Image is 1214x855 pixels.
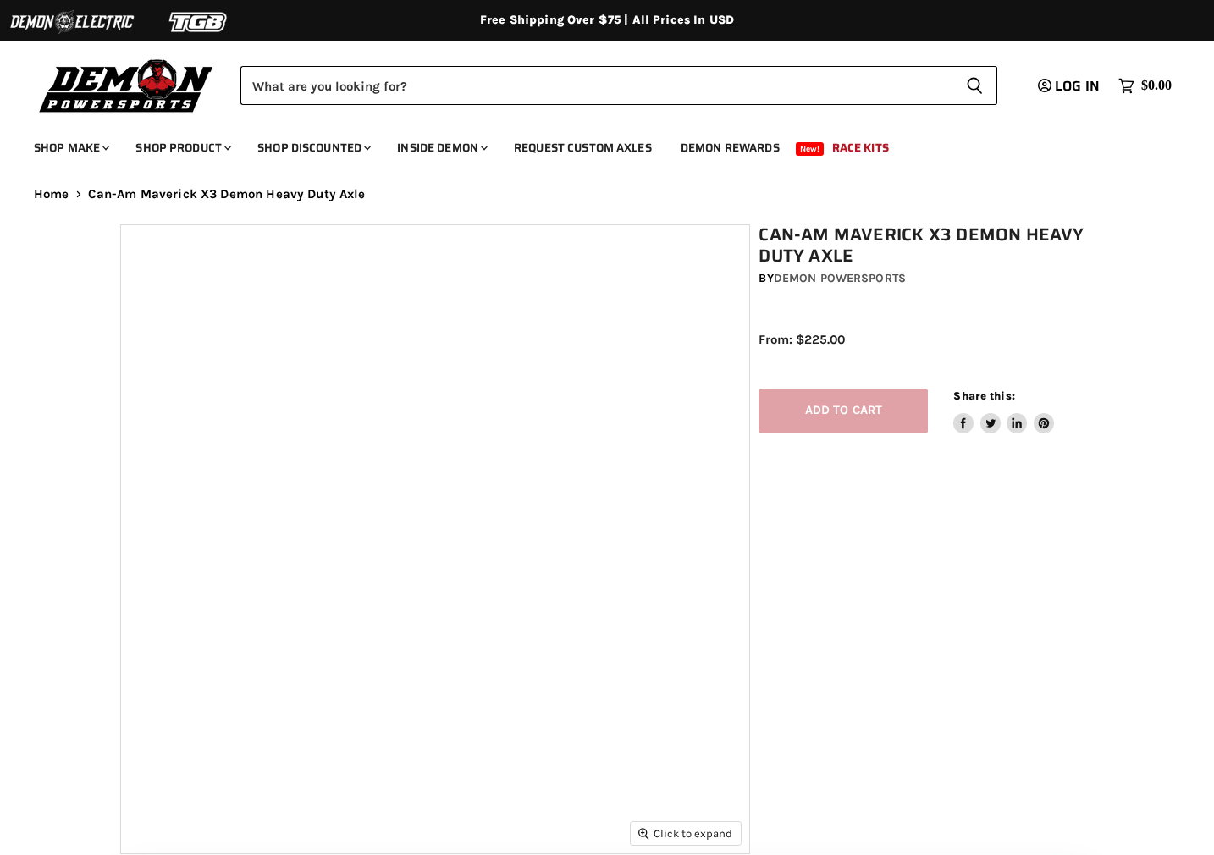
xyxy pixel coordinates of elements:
button: Search [952,66,997,105]
h1: Can-Am Maverick X3 Demon Heavy Duty Axle [759,224,1102,267]
form: Product [240,66,997,105]
aside: Share this: [953,389,1054,433]
img: Demon Electric Logo 2 [8,6,135,38]
a: Request Custom Axles [501,130,665,165]
span: Click to expand [638,827,732,840]
img: Demon Powersports [34,55,219,115]
ul: Main menu [21,124,1167,165]
img: TGB Logo 2 [135,6,262,38]
a: Demon Rewards [668,130,792,165]
a: Demon Powersports [774,271,906,285]
span: From: $225.00 [759,332,845,347]
span: Log in [1055,75,1100,97]
a: Shop Product [123,130,241,165]
span: Share this: [953,389,1014,402]
a: Shop Make [21,130,119,165]
a: $0.00 [1110,74,1180,98]
span: $0.00 [1141,78,1172,94]
a: Shop Discounted [245,130,381,165]
a: Log in [1030,79,1110,94]
input: Search [240,66,952,105]
a: Inside Demon [384,130,498,165]
div: by [759,269,1102,288]
span: New! [796,142,825,156]
a: Race Kits [819,130,902,165]
a: Home [34,187,69,201]
button: Click to expand [631,822,741,845]
span: Can-Am Maverick X3 Demon Heavy Duty Axle [88,187,366,201]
